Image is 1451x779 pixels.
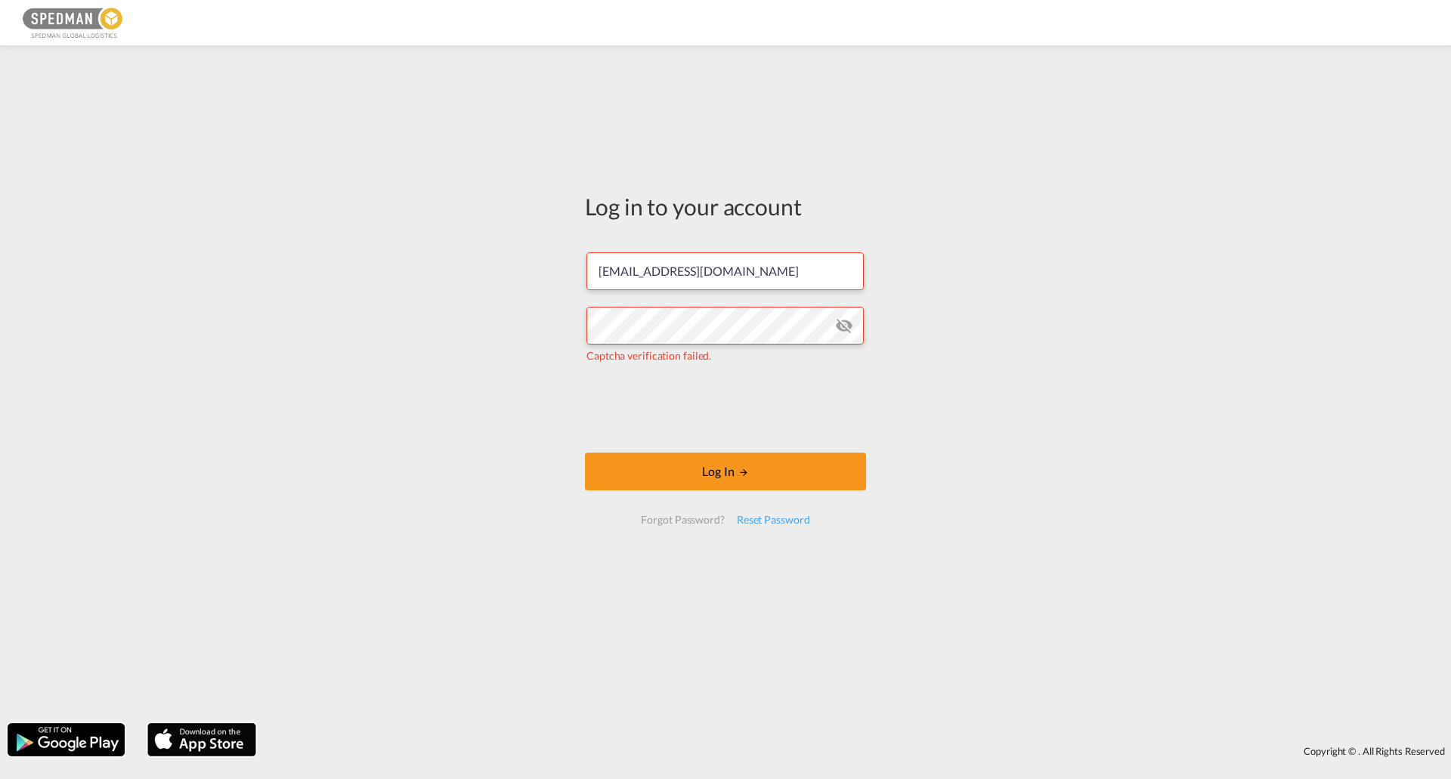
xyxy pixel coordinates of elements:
div: Forgot Password? [635,506,730,533]
div: Reset Password [731,506,816,533]
img: c12ca350ff1b11efb6b291369744d907.png [23,6,125,40]
img: google.png [6,722,126,758]
div: Copyright © . All Rights Reserved [264,738,1451,764]
button: LOGIN [585,453,866,490]
md-icon: icon-eye-off [835,317,853,335]
img: apple.png [146,722,258,758]
span: Captcha verification failed. [586,349,711,362]
div: Log in to your account [585,190,866,222]
input: Enter email/phone number [586,252,864,290]
iframe: reCAPTCHA [611,379,840,437]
